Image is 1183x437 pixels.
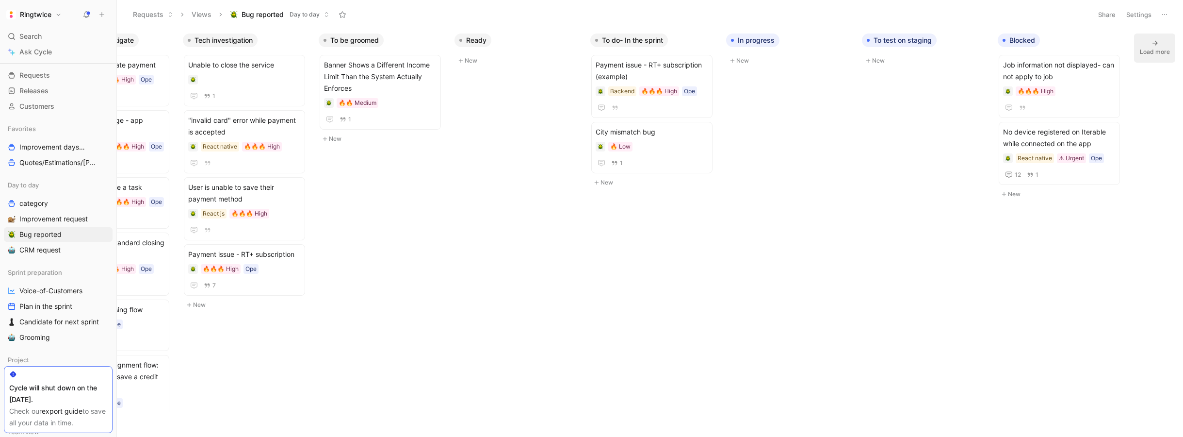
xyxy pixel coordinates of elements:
img: ♟️ [8,318,16,326]
a: Requests [4,68,113,83]
span: Tech investigation [194,35,253,45]
button: Share [1094,8,1120,21]
div: 🪲 [188,142,198,151]
button: To test on staging [862,34,937,47]
button: New [998,188,1126,200]
span: Unable to close the service [188,59,301,71]
div: Ope [151,197,162,207]
a: Payment issue - RT+ subscription (example)Backend🔥🔥🔥 HighOpe [591,55,713,118]
button: New [590,177,718,188]
span: Ready [466,35,486,45]
button: 1 [609,158,625,168]
a: "invalid card" error while payment is acceptedReact native🔥🔥🔥 High [184,110,305,173]
a: Plan in the sprint [4,299,113,314]
button: 🤖 [6,332,17,343]
span: Project [8,355,29,365]
div: Day to daycategory🐌Improvement request🪲Bug reported🤖CRM request [4,178,113,257]
a: Payment issue - RT+ subscription🔥🔥🔥 HighOpe7 [184,244,305,296]
div: 🔥🔥🔥 High [203,264,239,274]
div: 🔥🔥 Medium [339,98,376,108]
span: "invalid card" error while payment is accepted [188,115,301,138]
button: Load more [1134,34,1175,63]
div: 🔥🔥🔥 High [641,86,677,96]
button: 🪲Bug reportedDay to day [226,7,334,22]
div: Project [4,353,113,367]
img: 🪲 [326,100,332,106]
button: 7 [202,280,218,291]
span: Releases [19,86,49,96]
button: New [183,299,311,311]
button: In progress [726,34,779,47]
div: 🔥 Low [610,142,631,151]
a: Improvement daysTeam view [4,140,113,154]
a: 🤖CRM request [4,243,113,257]
button: Ready [454,34,491,47]
span: Payment issue - RT+ subscription [188,249,301,260]
span: Ask Cycle [19,46,52,58]
span: No device registered on Iterable while connected on the app [1003,126,1116,150]
a: Voice-of-Customers [4,284,113,298]
a: Releases [4,84,113,98]
button: RingtwiceRingtwice [4,8,64,21]
a: category [4,196,113,211]
button: 1 [1025,169,1040,180]
span: Requests [19,70,50,80]
img: 🪲 [598,144,603,150]
img: 🪲 [190,266,196,272]
a: Customers [4,99,113,114]
button: 1 [338,114,353,125]
div: 🔥🔥🔥 High [1018,86,1053,96]
div: Sprint preparation [4,265,113,280]
button: Blocked [998,34,1040,47]
div: React native [203,142,237,151]
div: 🪲 [188,75,198,84]
img: 🐌 [8,215,16,223]
div: 🪲 [1003,153,1013,163]
a: 🤖Grooming [4,330,113,345]
span: 1 [620,160,623,166]
span: Quotes/Estimations/[PERSON_NAME] [19,158,97,168]
div: React js [203,209,225,218]
div: 🔥🔥🔥 High [108,197,144,207]
div: 🪲 [1003,86,1013,96]
button: New [862,55,990,67]
a: export guide [42,407,82,415]
a: 🐌Improvement request [4,212,113,226]
a: Unable to close the service1 [184,55,305,106]
div: Backend [610,86,634,96]
button: 🐌 [6,213,17,225]
button: 🤖 [6,244,17,256]
button: ♟️ [6,316,17,328]
div: ProjectImprovement days- tickets readyimprovement days- ALL♟️Card investigations [4,353,113,417]
div: 🔥🔥🔥 High [244,142,280,151]
span: Bug reported [19,230,62,239]
span: Day to day [8,180,39,190]
div: To do- In the sprintNew [586,29,722,193]
div: Ope [141,75,152,84]
div: BlockedNew [994,29,1130,205]
span: Day to day [290,10,320,19]
button: To be groomed [319,34,384,47]
button: Requests [129,7,178,22]
div: To test on stagingNew [858,29,994,71]
div: In progressNew [722,29,858,71]
img: 🪲 [598,88,603,94]
span: Plan in the sprint [19,302,72,311]
a: City mismatch bug🔥 Low1 [591,122,713,173]
div: Ope [141,264,152,274]
span: To be groomed [330,35,379,45]
div: Tech investigationNew [179,29,315,316]
div: ReadyNew [451,29,586,71]
img: 🪲 [190,211,196,217]
button: 1 [202,91,217,101]
div: 🔥🔥🔥 High [231,209,267,218]
a: User is unable to save their payment methodReact js🔥🔥🔥 High [184,177,305,240]
button: 🪲 [6,229,17,240]
span: Bug reported [242,10,284,19]
span: Banner Shows a Different Income Limit Than the System Actually Enforces [324,59,437,94]
div: Ope [151,142,162,151]
button: Tech investigation [183,34,258,47]
span: 1 [1036,172,1038,178]
button: New [726,55,854,67]
span: Sprint preparation [8,268,62,277]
